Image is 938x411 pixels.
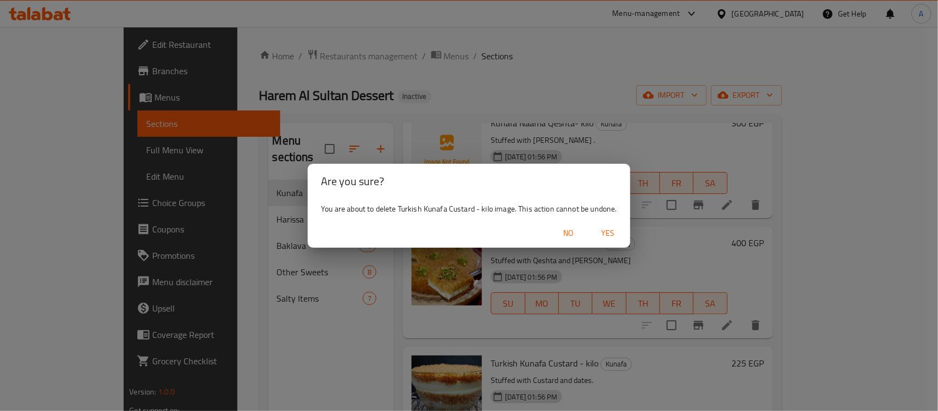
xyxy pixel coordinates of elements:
span: No [556,226,582,240]
span: Yes [595,226,621,240]
h2: Are you sure? [321,173,617,190]
button: Yes [591,223,626,243]
div: You are about to delete Turkish Kunafa Custard - kilo image. This action cannot be undone. [308,199,630,219]
button: No [551,223,586,243]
